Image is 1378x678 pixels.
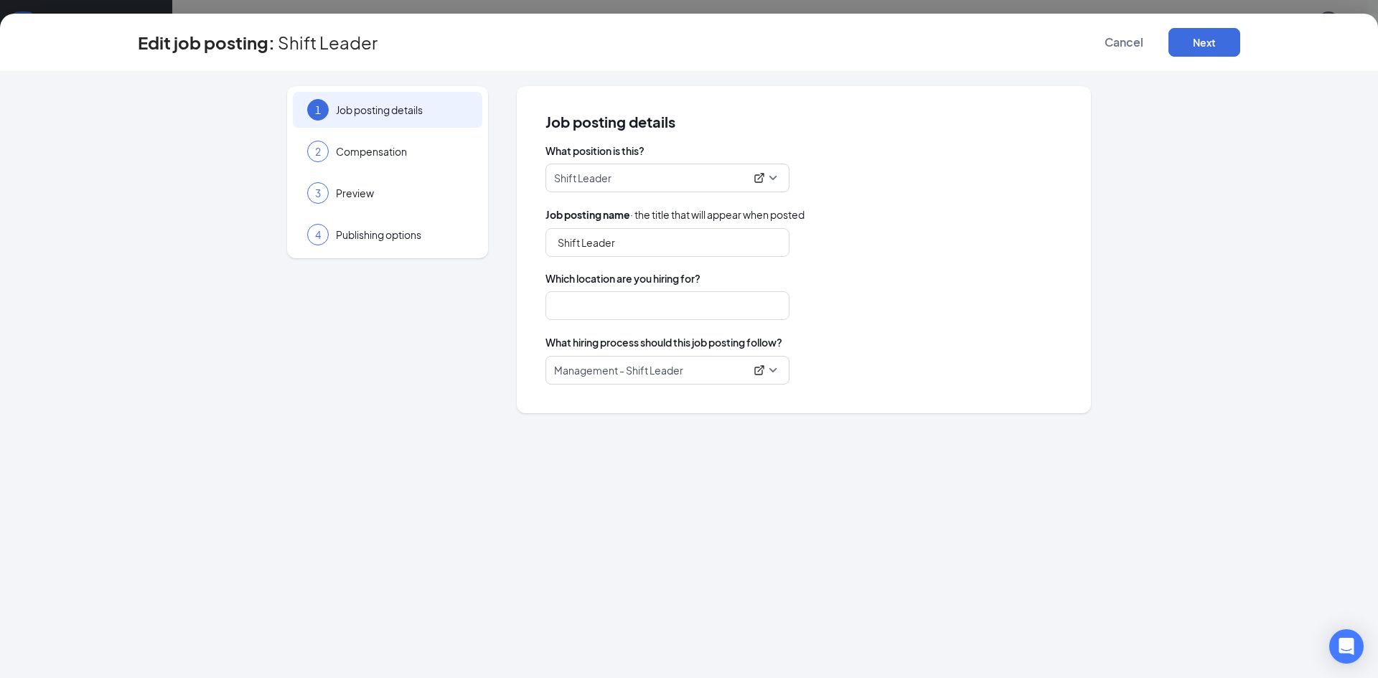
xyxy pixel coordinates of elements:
[545,208,630,221] b: Job posting name
[754,172,765,184] svg: ExternalLink
[545,334,782,350] span: What hiring process should this job posting follow?
[754,364,765,376] svg: ExternalLink
[545,271,1062,286] span: Which location are you hiring for?
[315,103,321,117] span: 1
[278,35,378,50] span: Shift Leader
[315,227,321,242] span: 4
[336,227,468,242] span: Publishing options
[545,207,805,222] span: · the title that will appear when posted
[554,171,611,185] p: Shift Leader
[315,144,321,159] span: 2
[315,186,321,200] span: 3
[554,363,683,377] p: Management - Shift Leader
[1088,28,1160,57] button: Cancel
[1329,629,1364,664] div: Open Intercom Messenger
[336,186,468,200] span: Preview
[554,171,768,185] div: Shift Leader
[545,143,1062,158] span: What position is this?
[554,363,768,377] div: Management - Shift Leader
[1168,28,1240,57] button: Next
[336,103,468,117] span: Job posting details
[545,115,1062,129] span: Job posting details
[138,30,275,55] h3: Edit job posting:
[1105,35,1143,50] span: Cancel
[336,144,468,159] span: Compensation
